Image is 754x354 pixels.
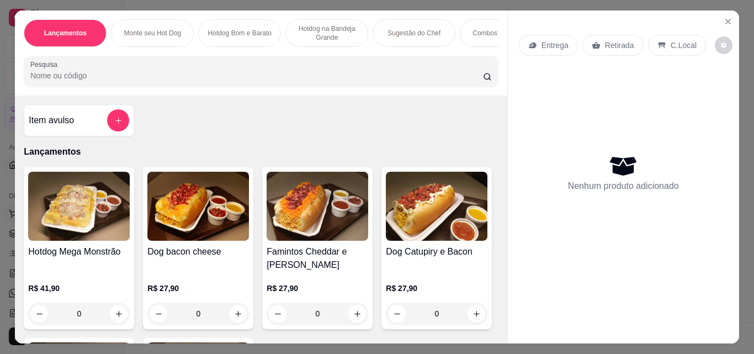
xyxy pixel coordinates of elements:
[295,24,359,42] p: Hotdog na Bandeja Grande
[124,29,181,38] p: Monte seu Hot Dog
[386,245,487,258] h4: Dog Catupiry e Bacon
[715,36,732,54] button: decrease-product-quantity
[147,283,249,294] p: R$ 27,90
[605,40,634,51] p: Retirada
[147,245,249,258] h4: Dog bacon cheese
[107,109,129,131] button: add-separate-item
[29,114,74,127] h4: Item avulso
[719,13,737,30] button: Close
[28,245,130,258] h4: Hotdog Mega Monstrão
[472,29,530,38] p: Combos individuais
[267,172,368,241] img: product-image
[267,283,368,294] p: R$ 27,90
[671,40,697,51] p: C.Local
[24,145,498,158] p: Lançamentos
[568,179,679,193] p: Nenhum produto adicionado
[387,29,440,38] p: Sugestão do Chef
[386,172,487,241] img: product-image
[30,70,483,81] input: Pesquisa
[208,29,272,38] p: Hotdog Bom e Barato
[44,29,87,38] p: Lançamentos
[28,283,130,294] p: R$ 41,90
[541,40,569,51] p: Entrega
[28,172,130,241] img: product-image
[386,283,487,294] p: R$ 27,90
[30,60,61,69] label: Pesquisa
[147,172,249,241] img: product-image
[267,245,368,272] h4: Famintos Cheddar e [PERSON_NAME]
